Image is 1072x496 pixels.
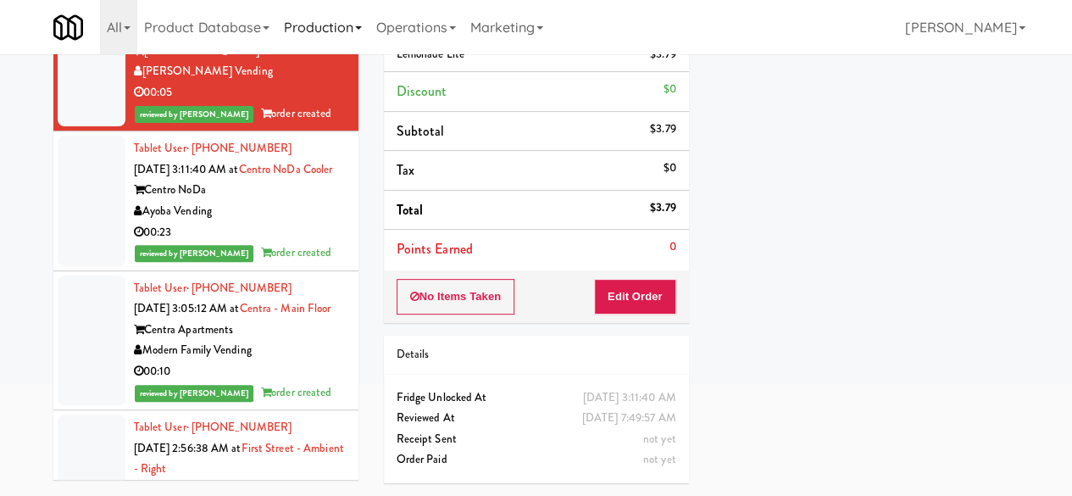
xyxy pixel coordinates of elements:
[134,280,292,296] a: Tablet User· [PHONE_NUMBER]
[134,361,346,382] div: 00:10
[397,449,676,471] div: Order Paid
[582,408,676,429] div: [DATE] 7:49:57 AM
[397,81,447,101] span: Discount
[663,158,675,179] div: $0
[397,279,515,315] button: No Items Taken
[134,419,292,435] a: Tablet User· [PHONE_NUMBER]
[397,121,445,141] span: Subtotal
[240,300,331,316] a: Centra - Main Floor
[397,239,473,259] span: Points Earned
[53,271,358,411] li: Tablet User· [PHONE_NUMBER][DATE] 3:05:12 AM atCentra - Main FloorCentra ApartmentsModern Family ...
[135,385,254,402] span: reviewed by [PERSON_NAME]
[397,429,676,450] div: Receipt Sent
[397,25,662,62] span: [US_STATE] [PERSON_NAME] Half and Half Iced Tea Lemonade Lite
[134,82,346,103] div: 00:05
[594,279,676,315] button: Edit Order
[134,440,242,456] span: [DATE] 2:56:38 AM at
[135,106,254,123] span: reviewed by [PERSON_NAME]
[643,451,676,467] span: not yet
[134,300,240,316] span: [DATE] 3:05:12 AM at
[134,140,292,156] a: Tablet User· [PHONE_NUMBER]
[650,119,676,140] div: $3.79
[643,431,676,447] span: not yet
[650,198,676,219] div: $3.79
[186,419,292,435] span: · [PHONE_NUMBER]
[134,222,346,243] div: 00:23
[239,161,333,177] a: Centro NoDa Cooler
[134,61,346,82] div: [PERSON_NAME] Vending
[53,131,358,271] li: Tablet User· [PHONE_NUMBER][DATE] 3:11:40 AM atCentro NoDa CoolerCentro NoDaAyoba Vending00:23rev...
[397,200,424,220] span: Total
[134,201,346,222] div: Ayoba Vending
[397,387,676,409] div: Fridge Unlocked At
[134,161,239,177] span: [DATE] 3:11:40 AM at
[186,140,292,156] span: · [PHONE_NUMBER]
[134,340,346,361] div: Modern Family Vending
[53,13,83,42] img: Micromart
[397,160,414,180] span: Tax
[397,344,676,365] div: Details
[134,180,346,201] div: Centro NoDa
[261,384,331,400] span: order created
[669,237,675,258] div: 0
[261,105,331,121] span: order created
[186,280,292,296] span: · [PHONE_NUMBER]
[663,79,675,100] div: $0
[135,245,254,262] span: reviewed by [PERSON_NAME]
[134,320,346,341] div: Centra Apartments
[397,408,676,429] div: Reviewed At
[583,387,676,409] div: [DATE] 3:11:40 AM
[261,244,331,260] span: order created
